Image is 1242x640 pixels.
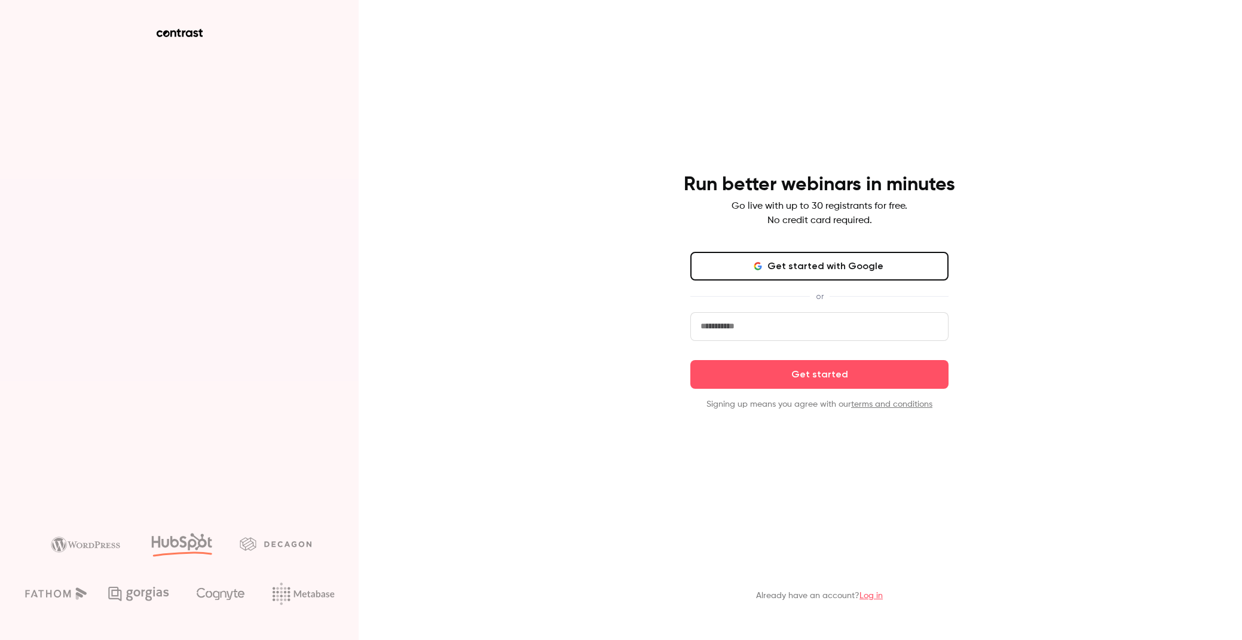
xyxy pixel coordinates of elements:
a: Log in [859,592,883,600]
h4: Run better webinars in minutes [684,173,955,197]
p: Already have an account? [756,590,883,602]
img: decagon [240,537,311,550]
span: or [810,290,830,303]
a: terms and conditions [851,400,932,409]
button: Get started with Google [690,252,949,281]
button: Get started [690,360,949,389]
p: Go live with up to 30 registrants for free. No credit card required. [732,199,907,228]
p: Signing up means you agree with our [690,398,949,410]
